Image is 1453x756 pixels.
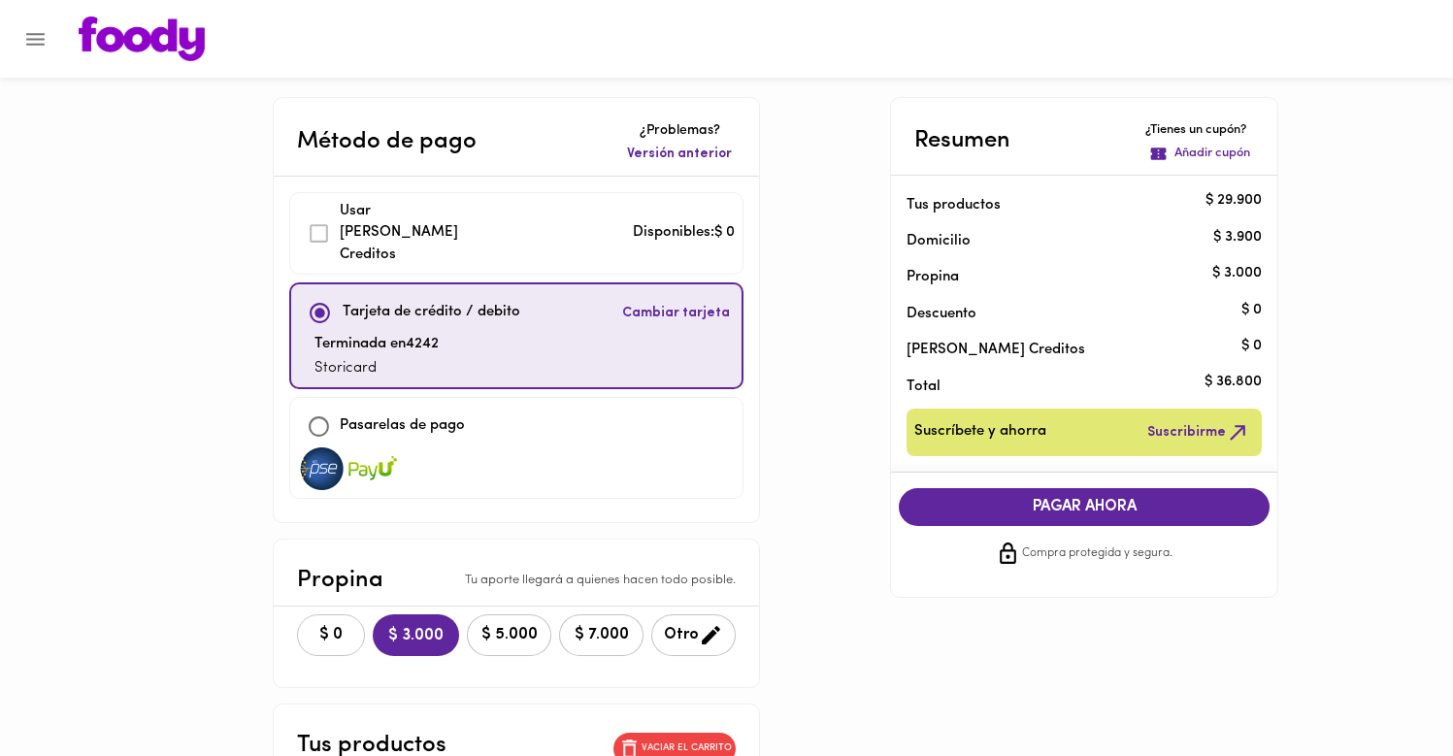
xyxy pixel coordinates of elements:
span: Otro [664,623,723,647]
span: Suscribirme [1147,420,1250,444]
span: Compra protegida y segura. [1022,544,1172,564]
p: Usar [PERSON_NAME] Creditos [340,201,473,267]
button: Otro [651,614,736,656]
p: Domicilio [907,231,971,251]
p: Tu aporte llegará a quienes hacen todo posible. [465,572,736,590]
p: Pasarelas de pago [340,415,465,438]
p: Tarjeta de crédito / debito [343,302,520,324]
p: Añadir cupón [1174,145,1250,163]
p: Propina [907,267,1231,287]
p: Resumen [914,123,1010,158]
button: Suscribirme [1143,416,1254,448]
span: $ 5.000 [479,626,539,644]
img: visa [298,447,347,490]
p: Terminada en 4242 [314,334,439,356]
p: $ 0 [1241,336,1262,356]
p: [PERSON_NAME] Creditos [907,340,1231,360]
button: $ 0 [297,614,365,656]
button: $ 3.000 [373,614,459,656]
p: $ 29.900 [1205,191,1262,212]
button: Menu [12,16,59,63]
span: Versión anterior [627,145,732,164]
span: PAGAR AHORA [918,498,1250,516]
p: ¿Problemas? [623,121,736,141]
button: Versión anterior [623,141,736,168]
span: Cambiar tarjeta [622,304,730,323]
p: $ 3.900 [1213,227,1262,247]
img: visa [348,447,397,490]
button: Cambiar tarjeta [618,292,734,334]
p: $ 36.800 [1205,373,1262,393]
p: Método de pago [297,124,477,159]
span: $ 7.000 [572,626,631,644]
span: $ 0 [310,626,352,644]
p: Tus productos [907,195,1231,215]
p: Vaciar el carrito [642,741,732,755]
button: PAGAR AHORA [899,488,1270,526]
p: Storicard [314,358,439,380]
p: ¿Tienes un cupón? [1145,121,1254,140]
p: Descuento [907,304,976,324]
p: $ 0 [1241,300,1262,320]
button: Añadir cupón [1145,141,1254,167]
span: Suscríbete y ahorra [914,420,1046,444]
iframe: Messagebird Livechat Widget [1340,643,1434,737]
p: Propina [297,563,383,598]
span: $ 3.000 [388,627,444,645]
p: Disponibles: $ 0 [633,222,735,245]
p: Total [907,377,1231,397]
p: $ 3.000 [1212,263,1262,283]
button: $ 7.000 [559,614,644,656]
button: $ 5.000 [467,614,551,656]
img: logo.png [79,16,205,61]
